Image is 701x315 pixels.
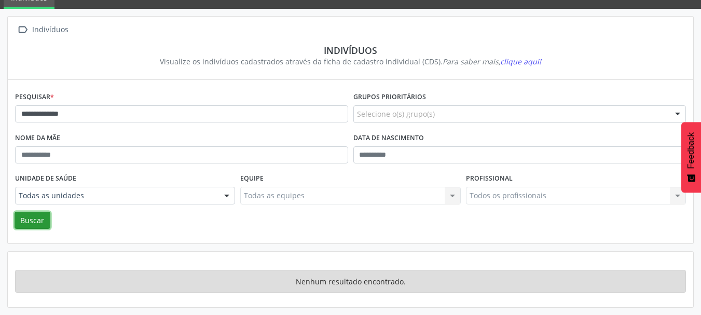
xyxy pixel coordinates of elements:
[15,212,50,229] button: Buscar
[15,270,686,293] div: Nenhum resultado encontrado.
[686,132,696,169] span: Feedback
[22,45,679,56] div: Indivíduos
[15,89,54,105] label: Pesquisar
[357,108,435,119] span: Selecione o(s) grupo(s)
[240,171,264,187] label: Equipe
[681,122,701,193] button: Feedback - Mostrar pesquisa
[353,130,424,146] label: Data de nascimento
[443,57,541,66] i: Para saber mais,
[15,171,76,187] label: Unidade de saúde
[19,190,214,201] span: Todas as unidades
[500,57,541,66] span: clique aqui!
[30,22,70,37] div: Indivíduos
[15,22,70,37] a:  Indivíduos
[15,22,30,37] i: 
[15,130,60,146] label: Nome da mãe
[353,89,426,105] label: Grupos prioritários
[466,171,513,187] label: Profissional
[22,56,679,67] div: Visualize os indivíduos cadastrados através da ficha de cadastro individual (CDS).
